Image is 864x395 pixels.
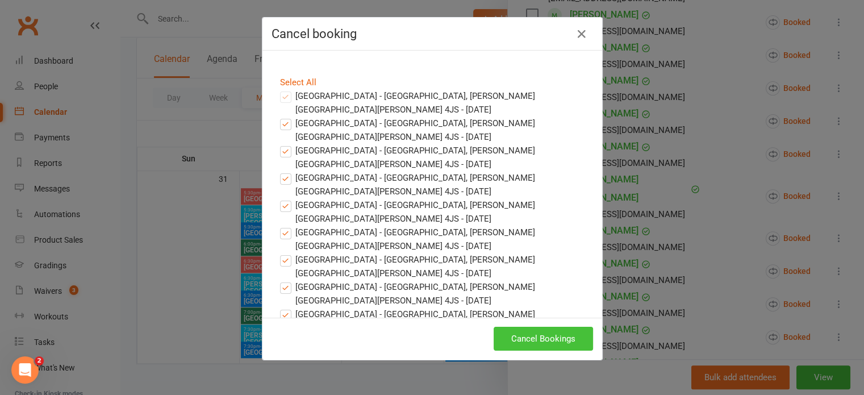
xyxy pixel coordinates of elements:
label: [GEOGRAPHIC_DATA] - [GEOGRAPHIC_DATA], [PERSON_NAME][GEOGRAPHIC_DATA][PERSON_NAME] 4JS - [DATE] [280,144,585,171]
label: [GEOGRAPHIC_DATA] - [GEOGRAPHIC_DATA], [PERSON_NAME][GEOGRAPHIC_DATA][PERSON_NAME] 4JS - [DATE] [280,280,585,307]
label: [GEOGRAPHIC_DATA] - [GEOGRAPHIC_DATA], [PERSON_NAME][GEOGRAPHIC_DATA][PERSON_NAME] 4JS - [DATE] [280,89,585,117]
iframe: Intercom live chat [11,356,39,384]
label: [GEOGRAPHIC_DATA] - [GEOGRAPHIC_DATA], [PERSON_NAME][GEOGRAPHIC_DATA][PERSON_NAME] 4JS - [DATE] [280,117,585,144]
span: 2 [35,356,44,365]
button: Cancel Bookings [494,327,593,351]
button: Close [573,25,591,43]
label: [GEOGRAPHIC_DATA] - [GEOGRAPHIC_DATA], [PERSON_NAME][GEOGRAPHIC_DATA][PERSON_NAME] 4JS - [DATE] [280,253,585,280]
label: [GEOGRAPHIC_DATA] - [GEOGRAPHIC_DATA], [PERSON_NAME][GEOGRAPHIC_DATA][PERSON_NAME] 4JS - [DATE] [280,171,585,198]
label: [GEOGRAPHIC_DATA] - [GEOGRAPHIC_DATA], [PERSON_NAME][GEOGRAPHIC_DATA][PERSON_NAME] 4JS - [DATE] [280,198,585,226]
h4: Cancel booking [272,27,593,41]
label: [GEOGRAPHIC_DATA] - [GEOGRAPHIC_DATA], [PERSON_NAME][GEOGRAPHIC_DATA][PERSON_NAME] 4JS - [DATE] [280,307,585,335]
label: [GEOGRAPHIC_DATA] - [GEOGRAPHIC_DATA], [PERSON_NAME][GEOGRAPHIC_DATA][PERSON_NAME] 4JS - [DATE] [280,226,585,253]
a: Select All [280,77,316,88]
